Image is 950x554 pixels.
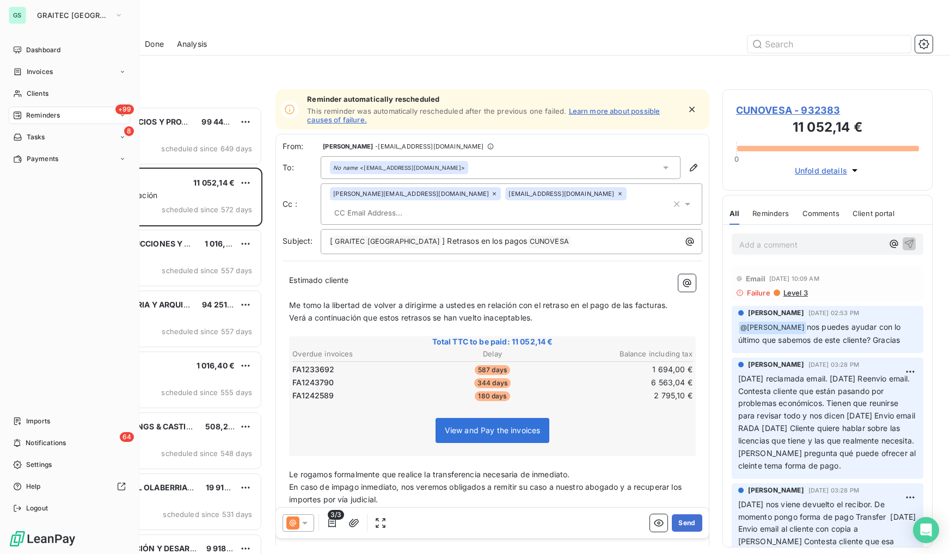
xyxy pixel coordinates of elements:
[289,482,684,504] span: En caso de impago inmediato, nos veremos obligados a remitir su caso a nuestro abogado y a recupe...
[289,313,532,322] span: Verá a continuación que estos retrasos se han vuelto inaceptables.
[161,449,252,458] span: scheduled since 548 days
[323,143,373,150] span: [PERSON_NAME]
[283,236,312,245] span: Subject:
[736,103,919,118] span: CUNOVESA - 932383
[375,143,483,150] span: - [EMAIL_ADDRESS][DOMAIN_NAME]
[291,336,694,347] span: Total TTC to be paid: 11 052,14 €
[672,514,702,532] button: Send
[752,209,789,218] span: Reminders
[77,483,248,492] span: ARCELORMITTAL OLABERRIA-BERGARA,S .L.
[120,432,134,442] span: 64
[283,162,321,173] label: To:
[9,530,76,547] img: Logo LeanPay
[162,266,252,275] span: scheduled since 557 days
[161,388,252,397] span: scheduled since 555 days
[27,132,45,142] span: Tasks
[426,348,559,360] th: Delay
[792,164,863,177] button: Unfold details
[145,39,164,50] span: Done
[746,274,766,283] span: Email
[808,487,859,494] span: [DATE] 03:28 PM
[206,483,247,492] span: 19 916,18 €
[283,199,321,210] label: Cc :
[748,308,804,318] span: [PERSON_NAME]
[52,107,262,554] div: grid
[27,89,48,99] span: Clients
[560,390,693,402] td: 2 795,10 €
[26,482,41,491] span: Help
[508,190,614,197] span: [EMAIL_ADDRESS][DOMAIN_NAME]
[162,205,252,214] span: scheduled since 572 days
[77,300,237,309] span: AYESA INGENIERIA Y ARQUITECTURA S.A.
[177,39,207,50] span: Analysis
[26,45,60,55] span: Dashboard
[808,361,859,368] span: [DATE] 03:28 PM
[442,236,527,245] span: ] Retrasos en los pagos
[292,364,334,375] span: FA1233692
[292,390,334,401] span: FA1242589
[206,544,247,553] span: 9 918,66 €
[475,391,510,401] span: 180 days
[560,377,693,389] td: 6 563,04 €
[9,478,130,495] a: Help
[163,510,252,519] span: scheduled since 531 days
[124,126,134,136] span: 8
[748,360,804,370] span: [PERSON_NAME]
[330,236,333,245] span: [
[333,190,489,197] span: [PERSON_NAME][EMAIL_ADDRESS][DOMAIN_NAME]
[283,141,321,152] span: From:
[808,310,859,316] span: [DATE] 02:53 PM
[560,348,693,360] th: Balance including tax
[205,422,240,431] span: 508,20 €
[738,374,918,470] span: [DATE] reclamada email. [DATE] Reenvio email. Contesta cliente que están pasando por problemas ec...
[289,275,348,285] span: Estimado cliente
[27,67,53,77] span: Invoices
[115,104,134,114] span: +99
[769,275,819,282] span: [DATE] 10:09 AM
[26,438,66,448] span: Notifications
[528,236,571,248] span: CUNOVESA
[197,361,235,370] span: 1 016,40 €
[26,416,50,426] span: Imports
[475,365,510,375] span: 587 days
[333,236,442,248] span: GRAITEC [GEOGRAPHIC_DATA]
[289,470,569,479] span: Le rogamos formalmente que realice la transferencia necesaria de inmediato.
[201,117,248,126] span: 99 443,90 €
[161,144,252,153] span: scheduled since 649 days
[782,288,808,297] span: Level 3
[747,35,911,53] input: Search
[734,155,739,163] span: 0
[77,117,241,126] span: ELECNOR SERVICIOS Y PROYECTOS,S.A.U.
[193,178,235,187] span: 11 052,14 €
[77,544,247,553] span: IDS CONSTRUCCIÓN Y DESARROLLOS, S.A.U
[77,422,220,431] span: REINOSA FORGINGS & CASTINGS S.L.
[307,107,566,115] span: This reminder was automatically rescheduled after the previous one failed.
[802,209,839,218] span: Comments
[289,300,667,310] span: Me tomo la libertad de volver a dirigirme a ustedes en relación con el retraso en el pago de las ...
[333,164,465,171] div: <[EMAIL_ADDRESS][DOMAIN_NAME]>
[205,239,243,248] span: 1 016,40 €
[736,118,919,139] h3: 11 052,14 €
[748,485,804,495] span: [PERSON_NAME]
[328,510,344,520] span: 3/3
[795,165,847,176] span: Unfold details
[26,110,60,120] span: Reminders
[730,209,739,218] span: All
[26,503,48,513] span: Logout
[77,239,229,248] span: EHISA CONSTRUCCIONES Y OBRAS S.A.
[739,322,806,334] span: @ [PERSON_NAME]
[9,7,26,24] div: GS
[853,209,894,218] span: Client portal
[333,164,358,171] em: No name
[330,205,456,221] input: CC Email Address...
[292,377,334,388] span: FA1243790
[560,364,693,376] td: 1 694,00 €
[292,348,425,360] th: Overdue invoices
[747,288,770,297] span: Failure
[202,300,247,309] span: 94 251,23 €
[26,460,52,470] span: Settings
[738,322,903,344] span: nos puedes ayudar con lo último que sabemos de este cliente? Gracias
[474,378,511,388] span: 344 days
[913,517,939,543] div: Open Intercom Messenger
[162,327,252,336] span: scheduled since 557 days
